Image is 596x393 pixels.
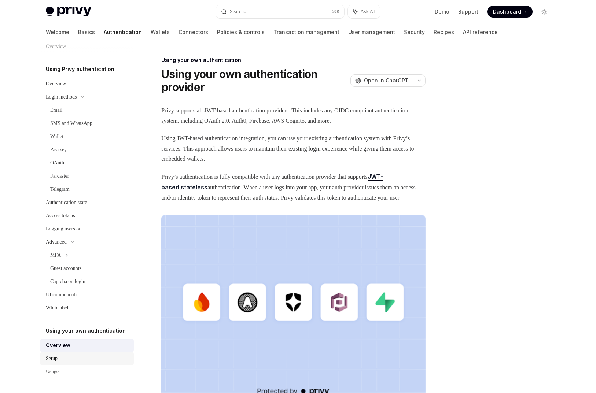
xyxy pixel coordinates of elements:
[40,104,134,117] a: Email
[46,238,67,246] div: Advanced
[46,354,58,363] div: Setup
[161,133,426,164] span: Using JWT-based authentication integration, you can use your existing authentication system with ...
[161,56,426,64] div: Using your own authentication
[40,143,134,156] a: Passkey
[434,23,454,41] a: Recipes
[46,23,69,41] a: Welcome
[46,326,126,335] h5: Using your own authentication
[40,365,134,378] a: Usage
[50,277,85,286] div: Captcha on login
[40,288,134,301] a: UI components
[50,264,81,273] div: Guest accounts
[50,145,67,154] div: Passkey
[458,8,478,15] a: Support
[46,225,83,233] div: Logging users out
[46,304,68,312] div: Whitelabel
[46,65,114,74] h5: Using Privy authentication
[40,77,134,90] a: Overview
[50,132,63,141] div: Wallet
[40,352,134,365] a: Setup
[46,93,77,101] div: Login methods
[161,105,426,126] span: Privy supports all JWT-based authentication providers. This includes any OIDC compliant authentic...
[50,106,62,115] div: Email
[217,23,265,41] a: Policies & controls
[40,183,134,196] a: Telegram
[364,77,409,84] span: Open in ChatGPT
[435,8,449,15] a: Demo
[40,130,134,143] a: Wallet
[40,222,134,236] a: Logging users out
[161,171,426,203] span: Privy’s authentication is fully compatible with any authentication provider that supports , authe...
[40,262,134,275] a: Guest accounts
[104,23,142,41] a: Authentication
[538,6,550,18] button: Toggle dark mode
[40,275,134,288] a: Captcha on login
[493,8,521,15] span: Dashboard
[50,251,61,260] div: MFA
[348,23,395,41] a: User management
[46,367,59,376] div: Usage
[179,23,208,41] a: Connectors
[151,23,170,41] a: Wallets
[332,9,340,15] span: ⌘ K
[40,117,134,130] a: SMS and WhatsApp
[50,119,92,128] div: SMS and WhatsApp
[46,341,70,350] div: Overview
[181,183,207,191] a: stateless
[50,159,64,167] div: OAuth
[46,290,77,299] div: UI components
[40,209,134,222] a: Access tokens
[40,339,134,352] a: Overview
[50,185,70,194] div: Telegram
[348,5,380,18] button: Ask AI
[161,67,347,94] h1: Using your own authentication provider
[46,198,87,207] div: Authentication state
[360,8,375,15] span: Ask AI
[463,23,498,41] a: API reference
[40,170,134,183] a: Farcaster
[216,5,344,18] button: Search...⌘K
[350,74,413,87] button: Open in ChatGPT
[40,196,134,209] a: Authentication state
[78,23,95,41] a: Basics
[230,7,248,16] div: Search...
[46,7,91,17] img: light logo
[404,23,425,41] a: Security
[46,79,66,88] div: Overview
[50,172,69,181] div: Farcaster
[40,156,134,170] a: OAuth
[487,6,533,18] a: Dashboard
[40,301,134,315] a: Whitelabel
[46,211,75,220] div: Access tokens
[273,23,339,41] a: Transaction management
